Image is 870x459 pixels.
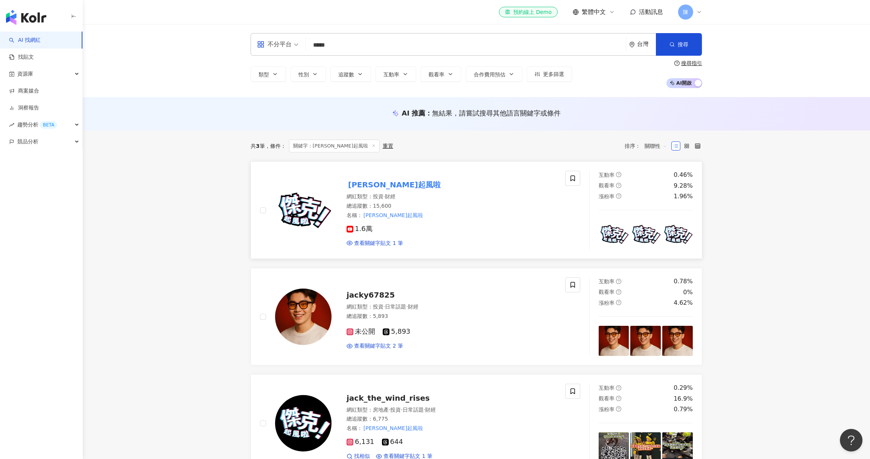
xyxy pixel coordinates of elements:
span: 投資 [373,304,383,310]
span: · [389,407,390,413]
mark: [PERSON_NAME]起風啦 [347,179,442,191]
span: appstore [257,41,265,48]
div: 網紅類型 ： [347,303,556,311]
div: 搜尋指引 [681,60,702,66]
button: 互動率 [376,67,416,82]
span: 644 [382,438,403,446]
img: logo [6,10,46,25]
div: 0.46% [674,171,693,179]
span: question-circle [616,193,621,199]
span: jacky67825 [347,290,395,299]
span: 活動訊息 [639,8,663,15]
span: 觀看率 [599,289,614,295]
img: post-image [599,219,629,250]
img: post-image [662,219,693,250]
span: 名稱 ： [347,211,424,219]
button: 更多篩選 [527,67,572,82]
span: 3 [256,143,260,149]
button: 追蹤數 [330,67,371,82]
div: AI 推薦 ： [402,108,561,118]
div: 重置 [383,143,393,149]
div: 16.9% [674,395,693,403]
span: 互動率 [599,172,614,178]
span: 類型 [259,71,269,78]
span: 漲粉率 [599,300,614,306]
span: 查看關鍵字貼文 1 筆 [354,240,403,247]
span: · [401,407,402,413]
span: 漲粉率 [599,406,614,412]
span: 條件 ： [265,143,286,149]
span: 名稱 ： [347,424,424,432]
img: KOL Avatar [275,182,332,239]
span: 互動率 [383,71,399,78]
span: 日常話題 [385,304,406,310]
span: question-circle [616,183,621,188]
a: 找貼文 [9,53,34,61]
div: 共 筆 [251,143,265,149]
span: 性別 [298,71,309,78]
img: KOL Avatar [275,395,332,451]
a: KOL Avatarjacky67825網紅類型：投資·日常話題·財經總追蹤數：5,893未公開5,893查看關鍵字貼文 2 筆互動率question-circle0.78%觀看率questio... [251,268,702,365]
span: rise [9,122,14,128]
span: · [424,407,425,413]
div: 0% [683,288,693,296]
span: 觀看率 [599,395,614,401]
span: 合作費用預估 [474,71,505,78]
span: 關聯性 [645,140,667,152]
a: 查看關鍵字貼文 1 筆 [347,240,403,247]
span: 觀看率 [599,182,614,188]
div: 排序： [625,140,671,152]
span: 互動率 [599,385,614,391]
span: · [406,304,408,310]
div: 網紅類型 ： [347,406,556,414]
span: 互動率 [599,278,614,284]
div: 台灣 [637,41,656,47]
div: 總追蹤數 ： 5,893 [347,313,556,320]
span: 觀看率 [429,71,444,78]
span: 財經 [425,407,436,413]
span: 查看關鍵字貼文 2 筆 [354,342,403,350]
a: 預約線上 Demo [499,7,558,17]
span: 追蹤數 [338,71,354,78]
img: KOL Avatar [275,289,332,345]
span: 搜尋 [678,41,688,47]
span: question-circle [616,300,621,305]
span: 未公開 [347,328,375,336]
span: question-circle [616,396,621,401]
button: 合作費用預估 [466,67,522,82]
span: 繁體中文 [582,8,606,16]
span: question-circle [616,279,621,284]
iframe: Help Scout Beacon - Open [840,429,862,451]
img: post-image [599,326,629,356]
span: 6,131 [347,438,374,446]
span: question-circle [674,61,680,66]
span: 1.6萬 [347,225,373,233]
div: 預約線上 Demo [505,8,552,16]
span: 投資 [373,193,383,199]
span: 投資 [390,407,401,413]
span: · [383,304,385,310]
span: question-circle [616,385,621,391]
div: 9.28% [674,182,693,190]
button: 性別 [291,67,326,82]
div: 4.62% [674,299,693,307]
span: question-circle [616,172,621,177]
img: post-image [630,326,661,356]
img: post-image [662,326,693,356]
a: 洞察報告 [9,104,39,112]
span: 資源庫 [17,65,33,82]
a: KOL Avatar[PERSON_NAME]起風啦網紅類型：投資·財經總追蹤數：15,600名稱：[PERSON_NAME]起風啦1.6萬查看關鍵字貼文 1 筆互動率question-circ... [251,161,702,259]
span: 趨勢分析 [17,116,57,133]
div: 1.96% [674,192,693,201]
div: 0.29% [674,384,693,392]
div: 0.79% [674,405,693,413]
div: 不分平台 [257,38,292,50]
span: · [383,193,385,199]
mark: [PERSON_NAME]起風啦 [362,424,424,432]
span: 關鍵字：[PERSON_NAME]起風啦 [289,140,380,152]
span: environment [629,42,635,47]
span: 漲粉率 [599,193,614,199]
div: 總追蹤數 ： 15,600 [347,202,556,210]
span: 陳 [683,8,688,16]
a: 商案媒合 [9,87,39,95]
